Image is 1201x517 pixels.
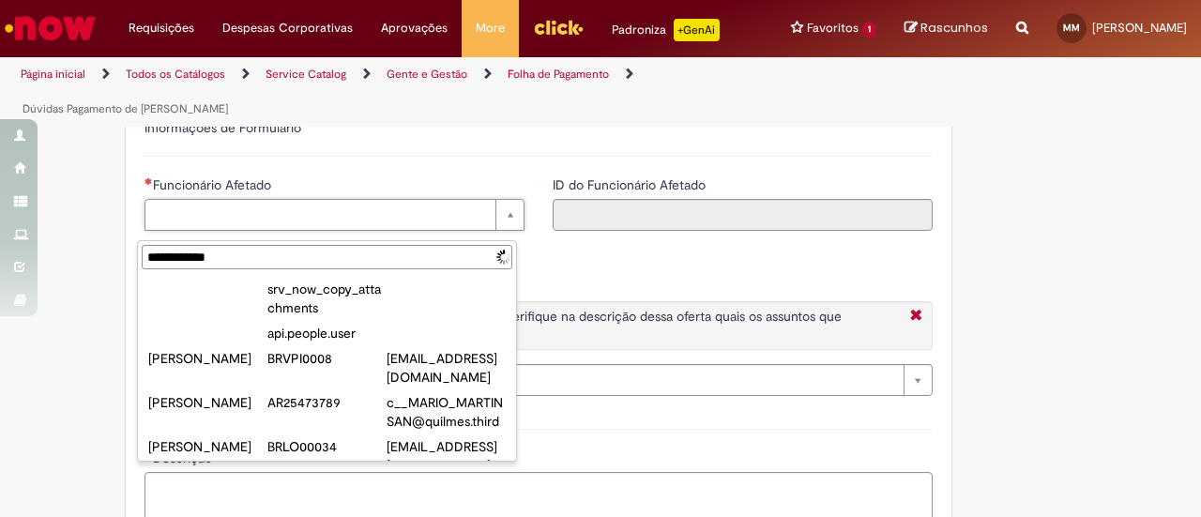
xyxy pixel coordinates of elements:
ul: Funcionário Afetado [138,273,516,461]
div: BRVPI0008 [267,349,387,368]
div: [PERSON_NAME] [148,437,267,456]
div: [PERSON_NAME] [148,393,267,412]
div: [EMAIL_ADDRESS][DOMAIN_NAME] [387,437,506,475]
div: c__MARIO_MARTINSAN@quilmes.third [387,393,506,431]
div: [PERSON_NAME] [148,349,267,368]
div: [EMAIL_ADDRESS][DOMAIN_NAME] [387,349,506,387]
div: BRLO00034 [267,437,387,456]
div: api.people.user [267,324,387,342]
div: srv_now_copy_attachments [267,280,387,317]
div: AR25473789 [267,393,387,412]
